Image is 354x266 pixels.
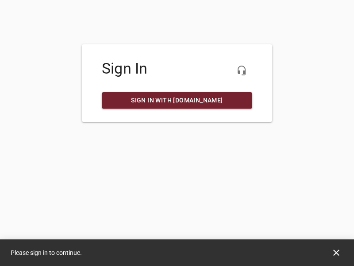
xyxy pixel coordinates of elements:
[231,60,252,81] button: Live Chat
[109,95,245,106] span: Sign in with [DOMAIN_NAME]
[326,242,347,263] button: Close
[102,60,252,78] h4: Sign In
[102,92,252,109] a: Sign in with [DOMAIN_NAME]
[11,249,82,256] span: Please sign in to continue.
